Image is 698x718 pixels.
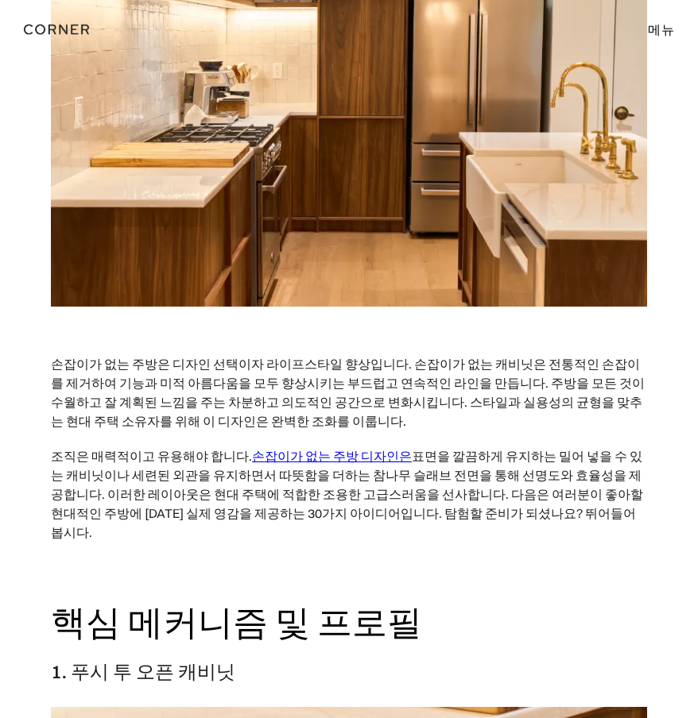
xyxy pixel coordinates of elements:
[648,23,674,36] div: 메뉴
[51,346,647,438] p: 손잡이가 없는 주방은 디자인 선택이자 라이프스타일 향상입니다. 손잡이가 없는 캐비닛은 전통적인 손잡이를 제거하여 기능과 미적 아름다움을 모두 향상시키는 부드럽고 연속적인 라인...
[51,659,647,683] h3: 1. 푸시 투 오픈 캐비닛
[252,448,412,464] a: 손잡이가 없는 주방 디자인은
[632,16,674,43] div: 메뉴
[24,19,132,40] a: 집
[51,438,647,550] p: 조직은 매력적이고 유용해야 합니다. 표면을 깔끔하게 유지하는 밀어 넣을 수 있는 캐비닛이나 세련된 외관을 유지하면서 따뜻함을 더하는 참나무 슬래브 전면을 통해 선명도와 효율성...
[51,600,647,644] h2: 핵심 메커니즘 및 프로필
[51,550,647,585] p: ‍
